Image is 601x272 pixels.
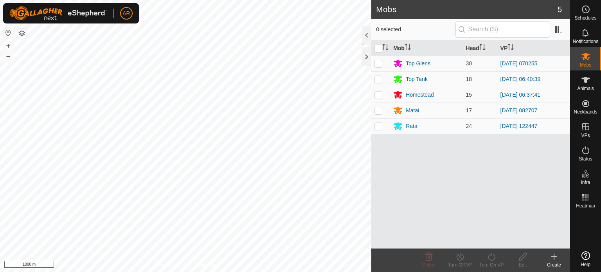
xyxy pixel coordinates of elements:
span: VPs [581,133,590,138]
span: Infra [581,180,590,185]
span: 18 [466,76,472,82]
span: Schedules [574,16,596,20]
button: Map Layers [17,29,27,38]
a: Contact Us [193,262,216,269]
span: 15 [466,92,472,98]
span: 17 [466,107,472,113]
div: Create [538,261,570,268]
div: Homestead [406,91,434,99]
div: Rata [406,122,417,130]
div: Turn Off VP [444,261,476,268]
p-sorticon: Activate to sort [507,45,514,51]
span: Neckbands [574,110,597,114]
a: Help [570,248,601,270]
a: [DATE] 082707 [500,107,538,113]
span: Status [579,157,592,161]
span: Mobs [580,63,591,67]
span: Animals [577,86,594,91]
th: Head [463,41,497,56]
span: Notifications [573,39,598,44]
span: 5 [558,4,562,15]
div: Top Tank [406,75,428,83]
a: [DATE] 070255 [500,60,538,67]
img: Gallagher Logo [9,6,107,20]
span: AR [122,9,130,18]
button: + [4,41,13,50]
h2: Mobs [376,5,558,14]
button: – [4,51,13,61]
div: Turn On VP [476,261,507,268]
th: Mob [390,41,462,56]
a: Privacy Policy [155,262,184,269]
p-sorticon: Activate to sort [382,45,389,51]
a: [DATE] 122447 [500,123,538,129]
p-sorticon: Activate to sort [405,45,411,51]
span: Delete [422,262,436,268]
div: Top Glens [406,59,430,68]
div: Edit [507,261,538,268]
input: Search (S) [455,21,550,38]
p-sorticon: Activate to sort [479,45,486,51]
span: 30 [466,60,472,67]
a: [DATE] 06:40:39 [500,76,540,82]
a: [DATE] 06:37:41 [500,92,540,98]
span: 24 [466,123,472,129]
div: Matai [406,106,419,115]
button: Reset Map [4,28,13,38]
th: VP [497,41,570,56]
span: Heatmap [576,204,595,208]
span: 0 selected [376,25,455,34]
span: Help [581,262,590,267]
